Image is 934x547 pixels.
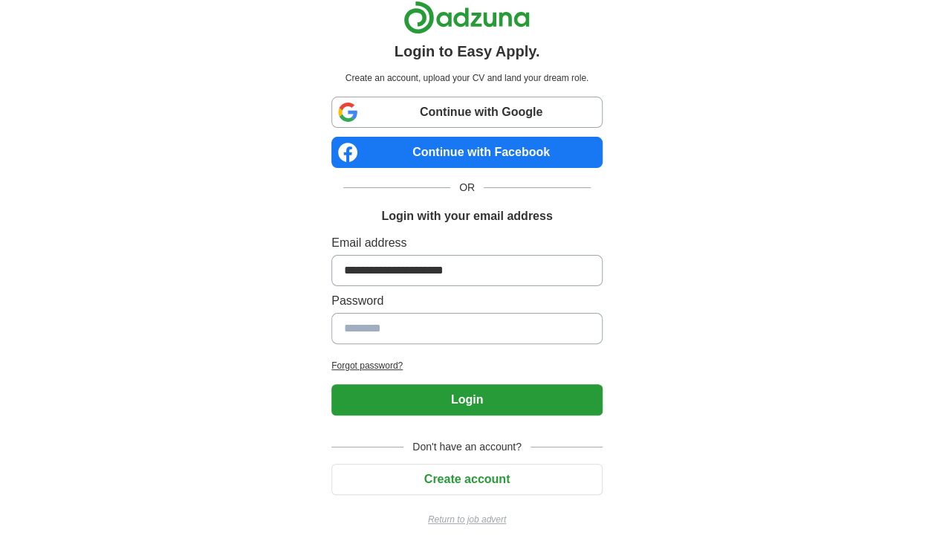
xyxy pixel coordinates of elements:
a: Create account [331,473,603,485]
a: Continue with Facebook [331,137,603,168]
h1: Login with your email address [381,207,552,225]
img: Adzuna logo [403,1,530,34]
span: OR [450,180,484,195]
label: Email address [331,234,603,252]
h1: Login to Easy Apply. [395,40,540,62]
label: Password [331,292,603,310]
a: Forgot password? [331,359,603,372]
a: Return to job advert [331,513,603,526]
span: Don't have an account? [403,439,531,455]
button: Login [331,384,603,415]
a: Continue with Google [331,97,603,128]
button: Create account [331,464,603,495]
p: Create an account, upload your CV and land your dream role. [334,71,600,85]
